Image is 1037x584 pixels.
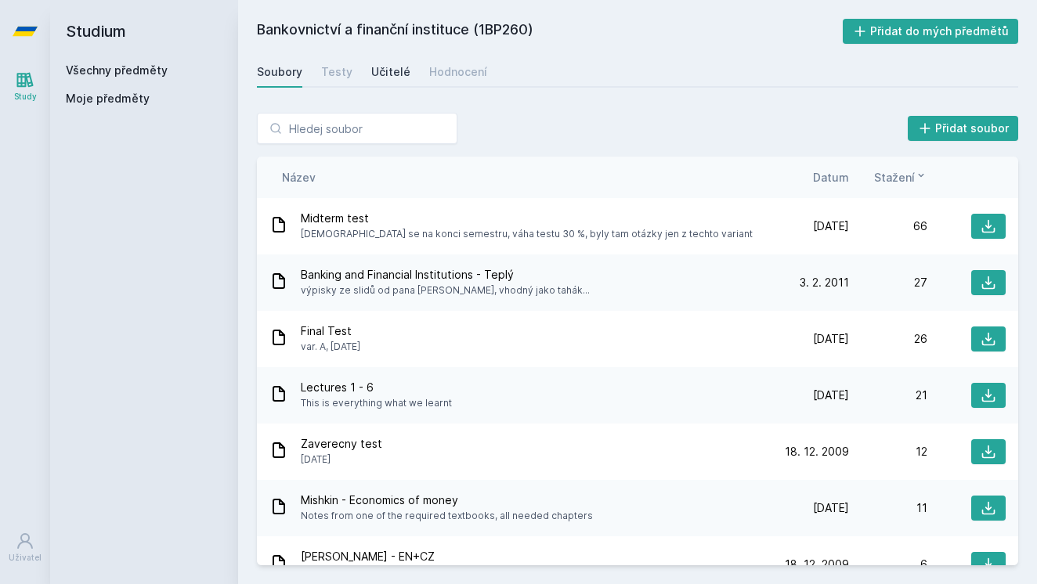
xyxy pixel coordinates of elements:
[813,388,849,403] span: [DATE]
[301,508,593,524] span: Notes from one of the required textbooks, all needed chapters
[800,275,849,290] span: 3. 2. 2011
[301,452,382,467] span: [DATE]
[257,64,302,80] div: Soubory
[301,226,753,242] span: [DEMOGRAPHIC_DATA] se na konci semestru, váha testu 30 %, byly tam otázky jen z techto variant
[301,211,753,226] span: Midterm test
[849,557,927,572] div: 6
[257,19,843,44] h2: Bankovnictví a finanční instituce (1BP260)
[813,169,849,186] button: Datum
[785,444,849,460] span: 18. 12. 2009
[3,524,47,571] a: Uživatel
[785,557,849,572] span: 18. 12. 2009
[813,218,849,234] span: [DATE]
[3,63,47,110] a: Study
[874,169,915,186] span: Stažení
[301,283,590,298] span: výpisky ze slidů od pana [PERSON_NAME], vhodný jako tahák...
[301,492,593,508] span: Mishkin - Economics of money
[429,64,487,80] div: Hodnocení
[66,63,168,77] a: Všechny předměty
[849,388,927,403] div: 21
[321,56,352,88] a: Testy
[301,549,510,564] span: [PERSON_NAME] - EN+CZ
[321,64,352,80] div: Testy
[257,56,302,88] a: Soubory
[843,19,1019,44] button: Přidat do mých předmětů
[14,91,37,103] div: Study
[301,267,590,283] span: Banking and Financial Institutions - Teplý
[813,500,849,516] span: [DATE]
[301,395,452,411] span: This is everything what we learnt
[849,331,927,347] div: 26
[429,56,487,88] a: Hodnocení
[9,552,42,564] div: Uživatel
[301,564,510,580] span: slidy za cely rok, anglicky totozne s ceskyma
[908,116,1019,141] button: Přidat soubor
[301,339,360,355] span: var. A, [DATE]
[371,64,410,80] div: Učitelé
[282,169,316,186] button: Název
[66,91,150,106] span: Moje předměty
[371,56,410,88] a: Učitelé
[301,323,360,339] span: Final Test
[874,169,927,186] button: Stažení
[301,380,452,395] span: Lectures 1 - 6
[849,218,927,234] div: 66
[813,331,849,347] span: [DATE]
[849,444,927,460] div: 12
[849,275,927,290] div: 27
[257,113,457,144] input: Hledej soubor
[849,500,927,516] div: 11
[301,436,382,452] span: Zaverecny test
